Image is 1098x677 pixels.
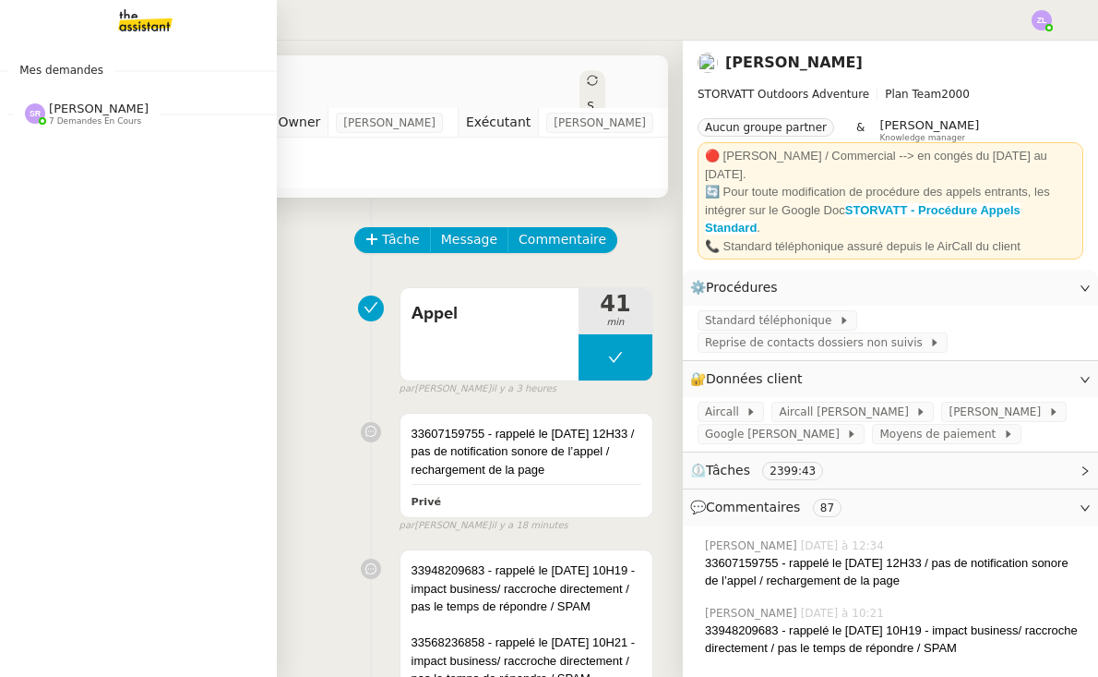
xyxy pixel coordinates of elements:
[400,518,568,534] small: [PERSON_NAME]
[706,371,803,386] span: Données client
[690,277,786,298] span: ⚙️
[690,500,849,514] span: 💬
[400,381,556,397] small: [PERSON_NAME]
[458,108,538,138] td: Exécutant
[941,88,970,101] span: 2000
[412,300,567,328] span: Appel
[683,270,1098,306] div: ⚙️Procédures
[879,425,1002,443] span: Moyens de paiement
[706,463,750,478] span: Tâches
[705,554,1083,590] div: 33607159755 - rappelé le [DATE] 12H33 / pas de notification sonore de l’appel / rechargement de l...
[25,103,45,124] img: svg
[412,562,641,616] div: 33948209683 - rappelé le [DATE] 10H19 - impact business/ raccroche directement / pas le temps de ...
[949,403,1047,421] span: [PERSON_NAME]
[400,518,415,534] span: par
[354,227,431,253] button: Tâche
[8,61,114,79] span: Mes demandes
[690,463,839,478] span: ⏲️
[382,229,420,250] span: Tâche
[579,315,652,331] span: min
[587,100,594,177] span: Statut
[705,605,801,622] span: [PERSON_NAME]
[705,622,1083,658] div: 33948209683 - rappelé le [DATE] 10H19 - impact business/ raccroche directement / pas le temps de ...
[706,500,800,514] span: Commentaires
[879,133,965,143] span: Knowledge manager
[441,229,497,250] span: Message
[400,381,415,397] span: par
[779,403,915,421] span: Aircall [PERSON_NAME]
[856,118,865,142] span: &
[705,203,1020,236] a: STORVATT - Procédure Appels Standard
[1032,10,1052,30] img: svg
[879,118,979,132] span: [PERSON_NAME]
[519,229,606,250] span: Commentaire
[579,293,652,315] span: 41
[801,605,888,622] span: [DATE] à 10:21
[813,499,841,517] nz-tag: 87
[430,227,508,253] button: Message
[705,538,801,554] span: [PERSON_NAME]
[705,237,1076,256] div: 📞 Standard téléphonique assuré depuis le AirCall du client
[705,183,1076,237] div: 🔄 Pour toute modification de procédure des appels entrants, les intégrer sur le Google Doc .
[698,88,869,101] span: STORVATT Outdoors Adventure
[762,462,823,480] nz-tag: 2399:43
[705,333,929,352] span: Reprise de contacts dossiers non suivis
[491,518,568,534] span: il y a 18 minutes
[690,369,810,390] span: 🔐
[412,425,641,479] div: 33607159755 - rappelé le [DATE] 12H33 / pas de notification sonore de l’appel / rechargement de l...
[683,453,1098,489] div: ⏲️Tâches 2399:43
[706,280,778,295] span: Procédures
[801,538,888,554] span: [DATE] à 12:34
[343,114,436,132] span: [PERSON_NAME]
[554,114,646,132] span: [PERSON_NAME]
[49,116,141,127] span: 7 demandes en cours
[507,227,617,253] button: Commentaire
[705,425,846,443] span: Google [PERSON_NAME]
[725,54,863,71] a: [PERSON_NAME]
[885,88,941,101] span: Plan Team
[683,490,1098,526] div: 💬Commentaires 87
[270,108,328,138] td: Owner
[698,53,718,73] img: users%2FRcIDm4Xn1TPHYwgLThSv8RQYtaM2%2Favatar%2F95761f7a-40c3-4bb5-878d-fe785e6f95b2
[705,311,839,330] span: Standard téléphonique
[705,403,746,421] span: Aircall
[879,118,979,142] app-user-label: Knowledge manager
[705,147,1076,183] div: 🔴 [PERSON_NAME] / Commercial --> en congés du [DATE] au [DATE].
[683,361,1098,397] div: 🔐Données client
[491,381,556,397] span: il y a 3 heures
[49,102,149,115] span: [PERSON_NAME]
[412,496,441,508] b: Privé
[698,118,834,137] nz-tag: Aucun groupe partner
